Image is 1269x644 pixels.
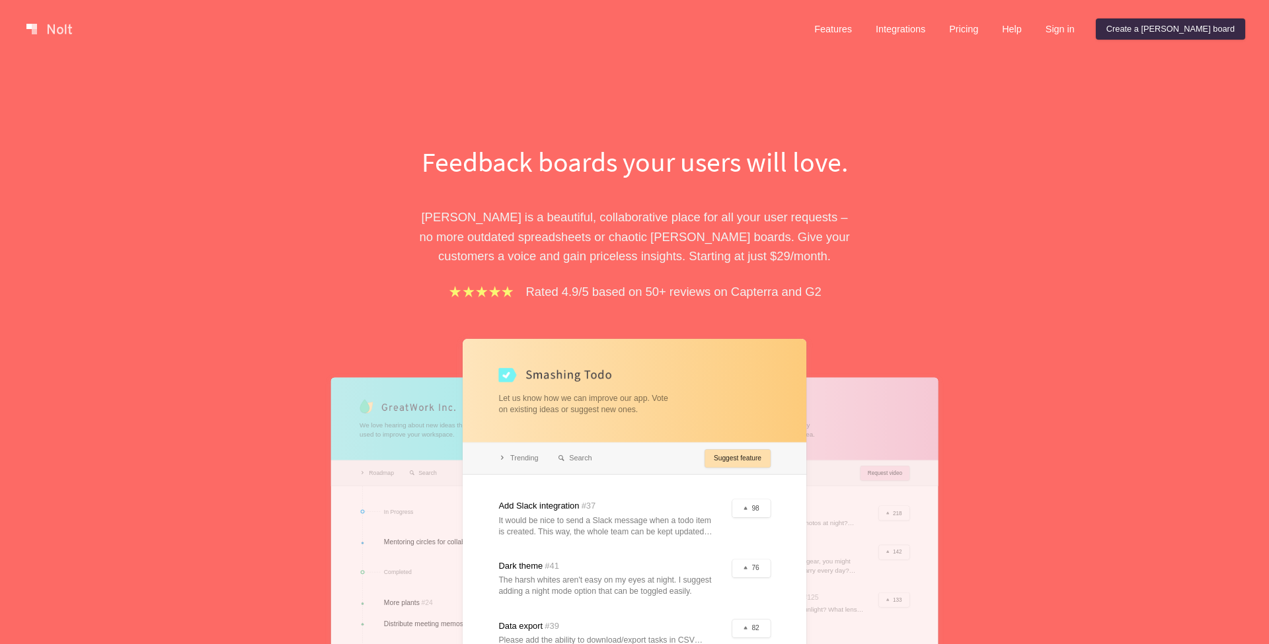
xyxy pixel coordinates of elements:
[991,18,1032,40] a: Help
[447,284,515,299] img: stars.b067e34983.png
[804,18,863,40] a: Features
[1035,18,1085,40] a: Sign in
[939,18,989,40] a: Pricing
[406,143,863,181] h1: Feedback boards your users will love.
[526,282,822,301] p: Rated 4.9/5 based on 50+ reviews on Capterra and G2
[406,207,863,266] p: [PERSON_NAME] is a beautiful, collaborative place for all your user requests – no more outdated s...
[865,18,936,40] a: Integrations
[1096,18,1245,40] a: Create a [PERSON_NAME] board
